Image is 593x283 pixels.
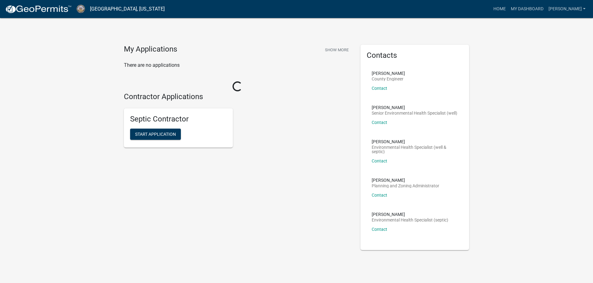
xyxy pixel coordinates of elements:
[124,45,177,54] h4: My Applications
[124,92,351,101] h4: Contractor Applications
[372,212,448,217] p: [PERSON_NAME]
[372,77,405,81] p: County Engineer
[372,120,387,125] a: Contact
[130,129,181,140] button: Start Application
[130,115,227,124] h5: Septic Contractor
[372,145,458,154] p: Environmental Health Specialist (well & septic)
[372,158,387,163] a: Contact
[372,227,387,232] a: Contact
[124,92,351,153] wm-workflow-list-section: Contractor Applications
[124,62,351,69] p: There are no applications
[372,71,405,75] p: [PERSON_NAME]
[372,86,387,91] a: Contact
[90,4,165,14] a: [GEOGRAPHIC_DATA], [US_STATE]
[546,3,588,15] a: [PERSON_NAME]
[372,105,457,110] p: [PERSON_NAME]
[372,111,457,115] p: Senior Environmental Health Specialist (well)
[77,5,85,13] img: Cerro Gordo County, Iowa
[372,193,387,198] a: Contact
[372,139,458,144] p: [PERSON_NAME]
[491,3,508,15] a: Home
[367,51,463,60] h5: Contacts
[322,45,351,55] button: Show More
[372,184,439,188] p: Planning and Zoning Administrator
[135,132,176,137] span: Start Application
[372,218,448,222] p: Environmental Health Specialist (septic)
[372,178,439,182] p: [PERSON_NAME]
[508,3,546,15] a: My Dashboard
